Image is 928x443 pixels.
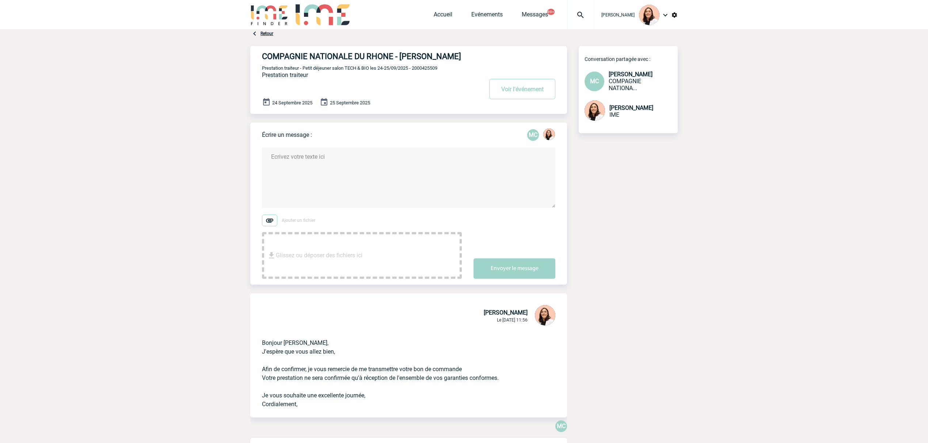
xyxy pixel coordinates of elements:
span: Glissez ou déposer des fichiers ici [276,237,362,274]
span: 25 Septembre 2025 [330,100,370,105]
div: Marie-Stéphanie CHEVILLARD 18 Septembre 2025 à 13:43 [555,420,567,432]
img: 129834-0.png [535,305,555,325]
span: 24 Septembre 2025 [272,100,312,105]
a: Retour [260,31,273,36]
p: Bonjour [PERSON_NAME], J'espère que vous allez bien, Afin de confirmer, je vous remercie de me tr... [262,327,535,409]
p: Écrire un message : [262,131,312,138]
button: Voir l'événement [489,79,555,99]
img: 129834-0.png [585,100,605,121]
button: 99+ [547,9,555,15]
div: Marie-Stéphanie CHEVILLARD [527,129,539,141]
img: IME-Finder [250,4,288,25]
div: Melissa NOBLET [543,128,555,142]
span: Prestation traiteur [262,72,308,78]
img: 129834-0.png [543,128,555,140]
a: Messages [522,11,548,21]
img: 129834-0.png [639,5,659,25]
p: MC [555,420,567,432]
span: COMPAGNIE NATIONALE DU RHONE [609,78,641,92]
a: Accueil [434,11,452,21]
span: [PERSON_NAME] [609,71,653,78]
span: Le [DATE] 11:56 [497,317,528,323]
p: Conversation partagée avec : [585,56,678,62]
span: [PERSON_NAME] [484,309,528,316]
span: [PERSON_NAME] [609,104,653,111]
img: file_download.svg [267,251,276,260]
button: Envoyer le message [473,258,555,279]
h4: COMPAGNIE NATIONALE DU RHONE - [PERSON_NAME] [262,52,461,61]
span: MC [590,78,599,85]
span: IME [609,111,619,118]
a: Evénements [471,11,503,21]
span: Prestation traiteur - Petit déjeuner salon TECH & BIO les 24-25/09/2025 - 2000425509 [262,65,437,71]
span: [PERSON_NAME] [601,12,635,18]
p: MC [527,129,539,141]
span: Ajouter un fichier [282,218,315,223]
